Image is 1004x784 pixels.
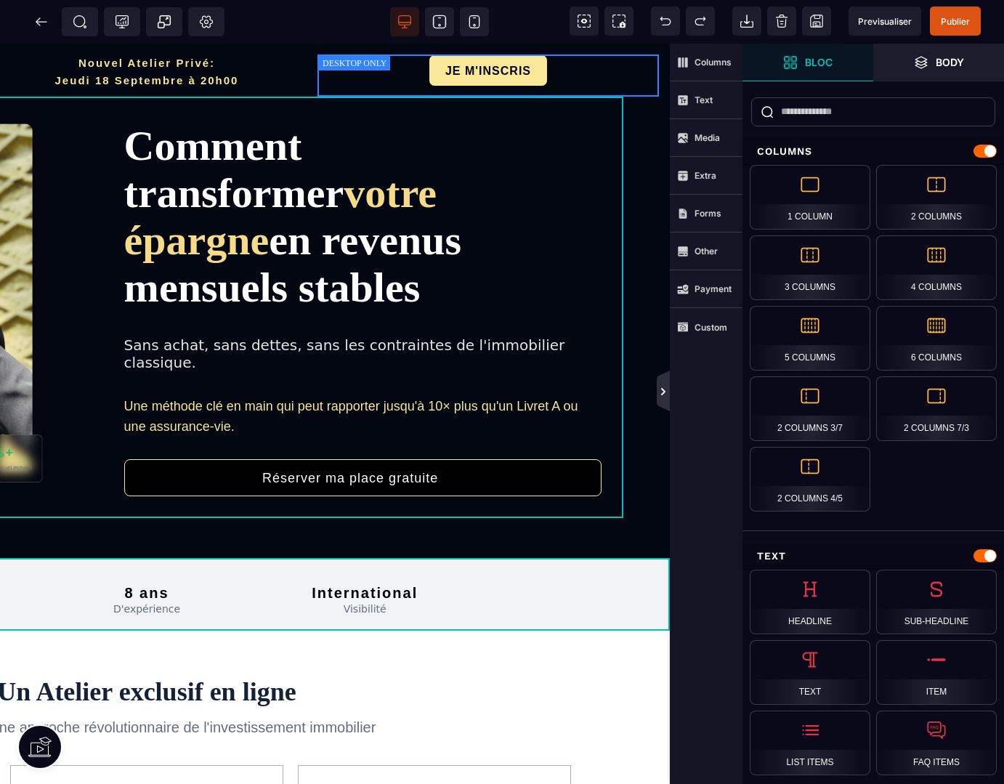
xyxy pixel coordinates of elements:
[750,711,870,775] div: List Items
[695,94,713,105] strong: Text
[267,541,463,558] h2: International
[124,78,302,126] span: Comment
[876,640,997,705] div: Item
[858,16,912,27] span: Previsualiser
[849,7,921,36] span: Preview
[750,235,870,300] div: 3 Columns
[124,293,602,328] div: Sans achat, sans dettes, sans les contraintes de l'immobilier classique.
[876,165,997,230] div: 2 Columns
[199,15,214,29] span: Setting Body
[936,57,964,68] strong: Body
[750,640,870,705] div: Text
[124,416,602,453] button: Réserver ma place gratuite
[750,376,870,441] div: 2 Columns 3/7
[941,16,970,27] span: Publier
[124,126,344,173] span: transformer
[742,543,1004,570] div: Text
[876,376,997,441] div: 2 Columns 7/3
[876,235,997,300] div: 4 Columns
[876,306,997,371] div: 6 Columns
[570,7,599,36] span: View components
[344,559,386,571] span: Visibilité
[876,711,997,775] div: FAQ Items
[604,7,633,36] span: Screenshot
[115,15,129,29] span: Tracking
[695,170,716,181] strong: Extra
[750,447,870,512] div: 2 Columns 4/5
[157,15,171,29] span: Popup
[695,283,732,294] strong: Payment
[750,306,870,371] div: 5 Columns
[695,208,721,219] strong: Forms
[73,15,87,29] span: SEO
[695,246,718,256] strong: Other
[124,355,578,390] span: Une méthode clé en main qui peut rapporter jusqu'à 10× plus qu'un Livret A ou une assurance-vie.
[113,559,180,571] span: D'expérience
[750,570,870,634] div: Headline
[429,11,548,43] button: JE M'INSCRIS
[876,570,997,634] div: Sub-Headline
[873,44,1004,81] span: Open Layer Manager
[124,173,472,267] span: en revenus mensuels stables
[742,138,1004,165] div: Columns
[750,165,870,230] div: 1 Column
[49,541,245,558] h2: 8 ans
[742,44,873,81] span: Open Blocks
[695,57,732,68] strong: Columns
[695,322,727,333] strong: Custom
[695,132,720,143] strong: Media
[805,57,833,68] strong: Bloc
